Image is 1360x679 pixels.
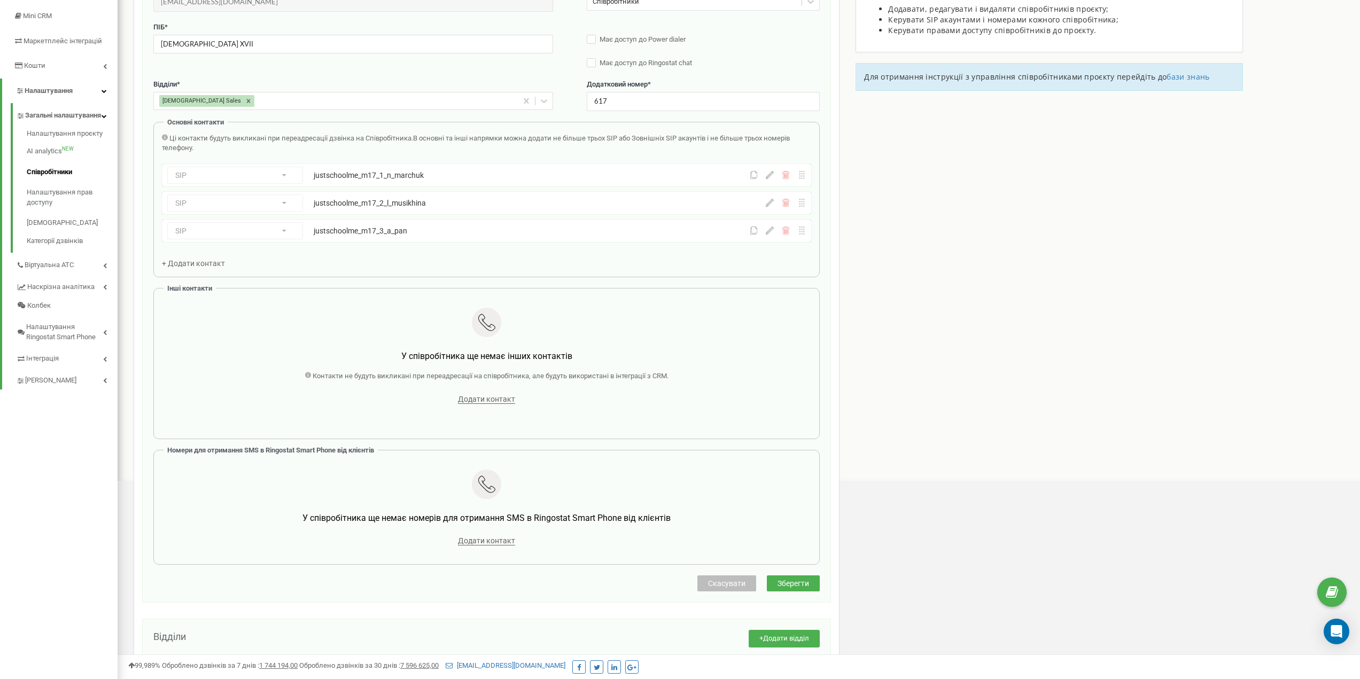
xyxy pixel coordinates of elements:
[167,446,374,454] span: Номери для отримання SMS в Ringostat Smart Phone від клієнтів
[888,25,1096,35] span: Керувати правами доступу співробітників до проєкту.
[24,61,45,69] span: Кошти
[25,87,73,95] span: Налаштування
[16,253,118,275] a: Віртуальна АТС
[458,395,515,404] span: Додати контакт
[25,260,74,270] span: Віртуальна АТС
[749,630,820,647] button: +Додати відділ
[167,118,224,126] span: Основні контакти
[162,220,811,242] div: SIPjustschoolme_m17_3_a_pan
[16,275,118,296] a: Наскрізна аналітика
[299,661,439,669] span: Оброблено дзвінків за 30 днів :
[1167,72,1209,82] a: бази знань
[153,35,553,53] input: Введіть ПІБ
[169,134,413,142] span: Ці контакти будуть викликані при переадресації дзвінка на Співробітника.
[23,12,52,20] span: Mini CRM
[16,346,118,368] a: Інтеграція
[314,225,640,236] div: justschoolme_m17_3_a_pan
[25,376,76,386] span: [PERSON_NAME]
[587,80,648,88] span: Додатковий номер
[159,95,243,107] div: [DEMOGRAPHIC_DATA] Sales
[24,37,102,45] span: Маркетплейс інтеграцій
[26,322,103,342] span: Налаштування Ringostat Smart Phone
[27,182,118,213] a: Налаштування прав доступу
[708,579,745,588] span: Скасувати
[600,59,692,67] span: Має доступ до Ringostat chat
[864,72,1167,82] span: Для отримання інструкції з управління співробітниками проєкту перейдіть до
[153,23,165,31] span: ПІБ
[162,134,790,152] span: В основні та інші напрямки можна додати не більше трьох SIP або Зовнішніх SIP акаунтів і не більш...
[162,661,298,669] span: Оброблено дзвінків за 7 днів :
[750,227,758,235] button: Скопіювати дані SIP акаунта
[27,233,118,246] a: Категорії дзвінків
[27,141,118,162] a: AI analyticsNEW
[400,661,439,669] u: 7 596 625,00
[314,198,640,208] div: justschoolme_m17_2_l_musikhina
[162,192,811,214] div: SIPjustschoolme_m17_2_l_musikhina
[750,171,758,179] button: Скопіювати дані SIP акаунта
[27,213,118,233] a: [DEMOGRAPHIC_DATA]
[16,315,118,346] a: Налаштування Ringostat Smart Phone
[16,368,118,390] a: [PERSON_NAME]
[313,372,669,380] span: Контакти не будуть викликані при переадресації на співробітника, але будуть використані в інтегра...
[401,351,572,361] span: У співробітника ще немає інших контактів
[27,301,51,311] span: Колбек
[446,661,565,669] a: [EMAIL_ADDRESS][DOMAIN_NAME]
[600,35,686,43] span: Має доступ до Power dialer
[697,575,756,591] button: Скасувати
[153,631,186,642] span: Відділи
[26,354,59,364] span: Інтеграція
[458,536,515,545] span: Додати контакт
[16,296,118,315] a: Колбек
[302,513,671,523] span: У співробітника ще немає номерів для отримання SMS в Ringostat Smart Phone від клієнтів
[162,259,225,268] span: + Додати контакт
[888,14,1118,25] span: Керувати SIP акаунтами і номерами кожного співробітника;
[1324,619,1349,644] div: Open Intercom Messenger
[763,634,809,642] span: Додати відділ
[767,575,820,591] button: Зберегти
[25,111,101,121] span: Загальні налаштування
[162,164,811,186] div: SIPjustschoolme_m17_1_n_marchuk
[167,284,212,292] span: Інші контакти
[153,80,177,88] span: Відділи
[16,103,118,125] a: Загальні налаштування
[778,579,809,588] span: Зберегти
[2,79,118,104] a: Налаштування
[314,170,640,181] div: justschoolme_m17_1_n_marchuk
[27,282,95,292] span: Наскрізна аналітика
[587,92,820,111] input: Вкажіть додатковий номер
[27,129,118,142] a: Налаштування проєкту
[259,661,298,669] u: 1 744 194,00
[888,4,1109,14] span: Додавати, редагувати і видаляти співробітників проєкту;
[128,661,160,669] span: 99,989%
[27,162,118,183] a: Співробітники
